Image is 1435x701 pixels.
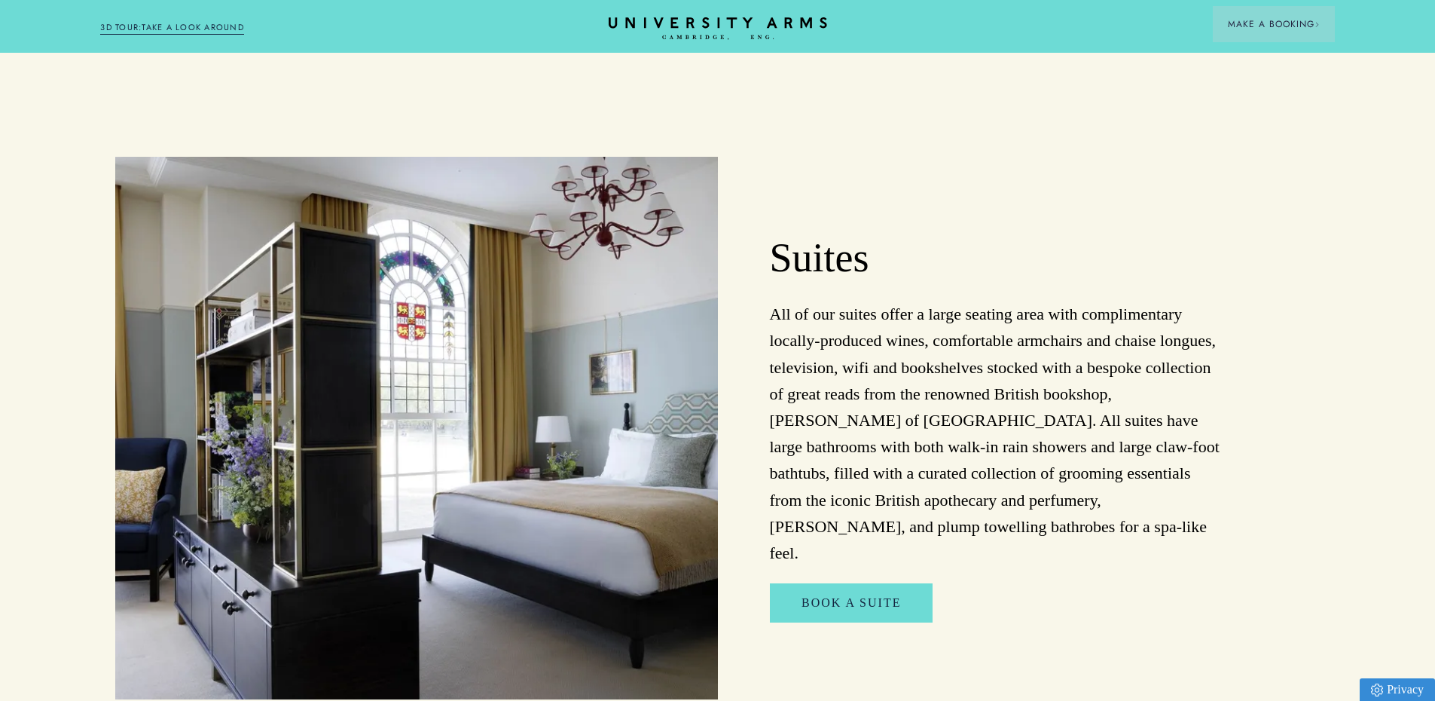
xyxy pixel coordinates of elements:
[1228,17,1320,31] span: Make a Booking
[770,301,1220,566] p: All of our suites offer a large seating area with complimentary locally-produced wines, comfortab...
[770,583,933,623] a: Book A suite
[1371,684,1383,696] img: Privacy
[115,157,718,699] img: image-9b53c122a2a3a580a8b401b50b3401f8df9f228d-8272x6200-jpg
[1360,678,1435,701] a: Privacy
[1314,22,1320,27] img: Arrow icon
[770,234,1220,283] h2: Suites
[100,21,244,35] a: 3D TOUR:TAKE A LOOK AROUND
[1213,6,1335,42] button: Make a BookingArrow icon
[609,17,827,41] a: Home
